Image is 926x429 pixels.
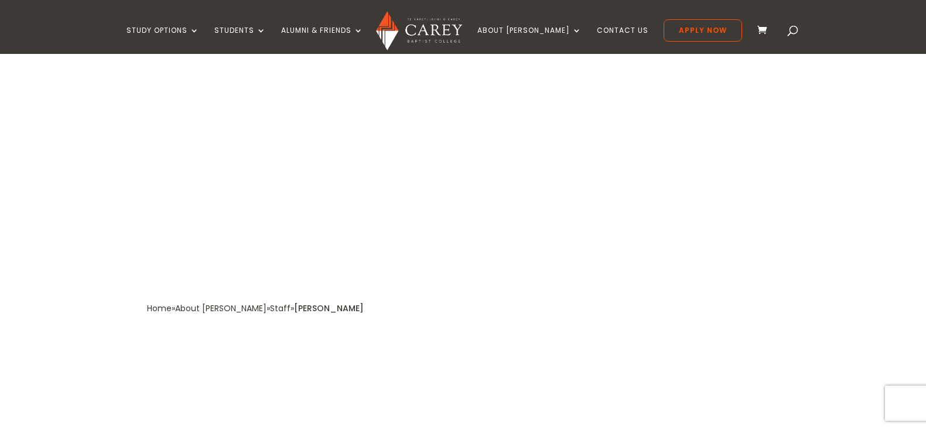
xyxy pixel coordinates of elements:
div: [PERSON_NAME] [294,301,364,316]
a: Study Options [127,26,199,54]
a: About [PERSON_NAME] [175,302,266,314]
a: Contact Us [597,26,648,54]
a: Home [147,302,172,314]
a: Students [214,26,266,54]
div: » » » [147,301,294,316]
a: Apply Now [664,19,742,42]
a: Staff [270,302,291,314]
a: Alumni & Friends [281,26,363,54]
a: About [PERSON_NAME] [477,26,582,54]
img: Carey Baptist College [376,11,462,50]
